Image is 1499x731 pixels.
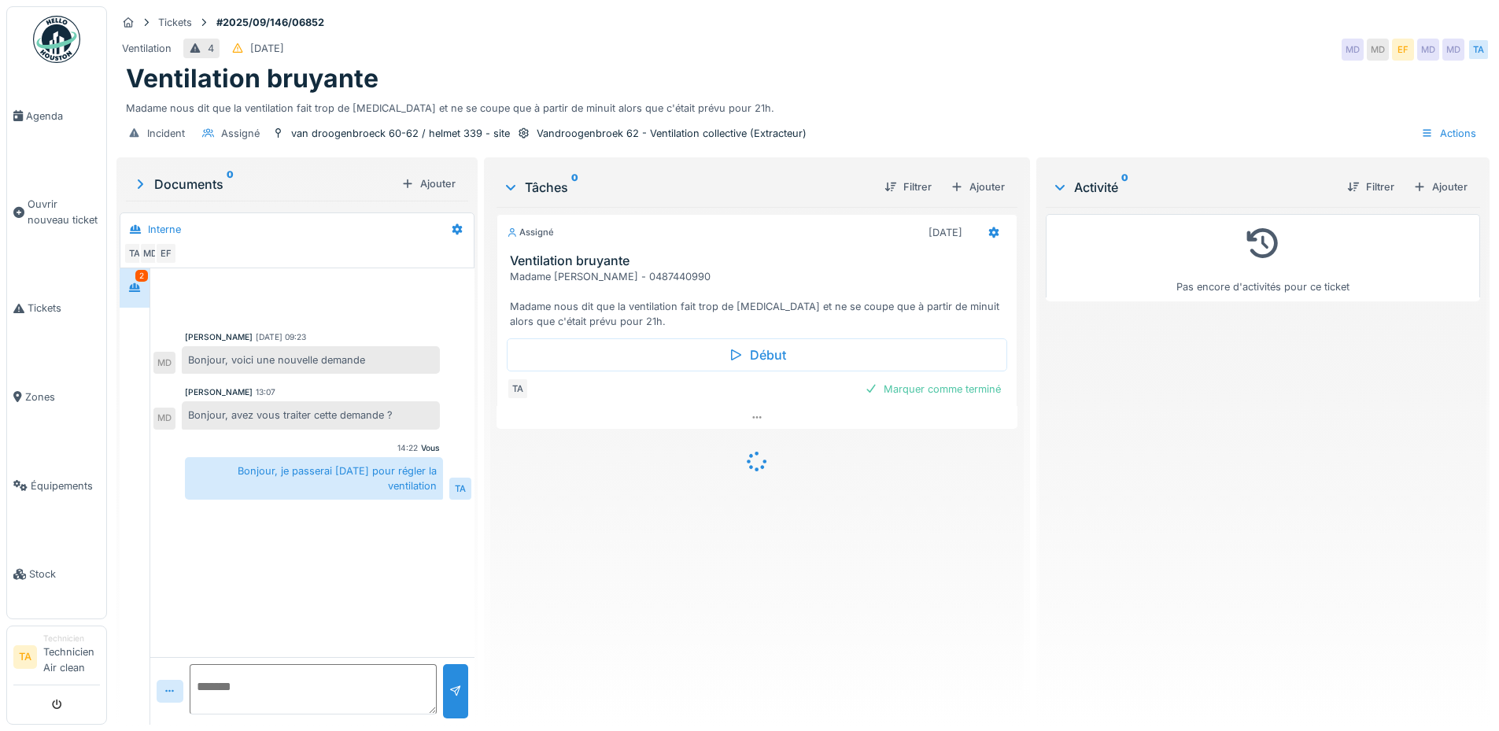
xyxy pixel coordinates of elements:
div: MD [153,408,175,430]
span: Stock [29,567,100,581]
div: [DATE] 09:23 [256,331,306,343]
div: EF [1392,39,1414,61]
div: [DATE] [250,41,284,56]
sup: 0 [227,175,234,194]
div: Assigné [221,126,260,141]
span: Équipements [31,478,100,493]
div: Incident [147,126,185,141]
div: Bonjour, je passerai [DATE] pour régler la ventilation [185,457,443,500]
div: Début [507,338,1006,371]
div: Documents [132,175,395,194]
div: [DATE] [929,225,962,240]
div: Ajouter [944,176,1011,198]
div: Actions [1414,122,1483,145]
a: Tickets [7,264,106,353]
a: Zones [7,353,106,441]
div: Bonjour, avez vous traiter cette demande ? [182,401,440,429]
div: MD [1442,39,1464,61]
a: Agenda [7,72,106,161]
sup: 0 [1121,178,1128,197]
div: 13:07 [256,386,275,398]
div: [PERSON_NAME] [185,331,253,343]
div: Technicien [43,633,100,644]
div: 4 [208,41,214,56]
div: Pas encore d'activités pour ce ticket [1056,221,1470,294]
li: Technicien Air clean [43,633,100,681]
div: van droogenbroeck 60-62 / helmet 339 - site [291,126,510,141]
div: 2 [135,270,148,282]
span: Agenda [26,109,100,124]
div: Bonjour, voici une nouvelle demande [182,346,440,374]
div: Activité [1052,178,1335,197]
div: Ventilation [122,41,172,56]
div: TA [507,378,529,400]
a: Stock [7,530,106,618]
div: Ajouter [1407,176,1474,198]
div: TA [124,242,146,264]
a: Ouvrir nouveau ticket [7,161,106,264]
li: TA [13,645,37,669]
div: Tickets [158,15,192,30]
div: TA [1468,39,1490,61]
div: [PERSON_NAME] [185,386,253,398]
div: TA [449,478,471,500]
div: MD [139,242,161,264]
strong: #2025/09/146/06852 [210,15,330,30]
div: Ajouter [395,173,462,194]
div: Madame [PERSON_NAME] - 0487440990 Madame nous dit que la ventilation fait trop de [MEDICAL_DATA] ... [510,269,1010,330]
div: MD [1342,39,1364,61]
div: Vous [421,442,440,454]
h3: Ventilation bruyante [510,253,1010,268]
span: Zones [25,389,100,404]
span: Tickets [28,301,100,316]
div: Assigné [507,226,554,239]
div: MD [1417,39,1439,61]
div: Tâches [503,178,871,197]
div: Vandroogenbroek 62 - Ventilation collective (Extracteur) [537,126,807,141]
div: Interne [148,222,181,237]
a: Équipements [7,441,106,530]
div: Madame nous dit que la ventilation fait trop de [MEDICAL_DATA] et ne se coupe que à partir de min... [126,94,1480,116]
a: TA TechnicienTechnicien Air clean [13,633,100,685]
div: EF [155,242,177,264]
h1: Ventilation bruyante [126,64,378,94]
div: 14:22 [397,442,418,454]
div: MD [153,352,175,374]
div: Filtrer [1341,176,1401,198]
div: Marquer comme terminé [858,378,1007,400]
sup: 0 [571,178,578,197]
div: Filtrer [878,176,938,198]
div: MD [1367,39,1389,61]
img: Badge_color-CXgf-gQk.svg [33,16,80,63]
span: Ouvrir nouveau ticket [28,197,100,227]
